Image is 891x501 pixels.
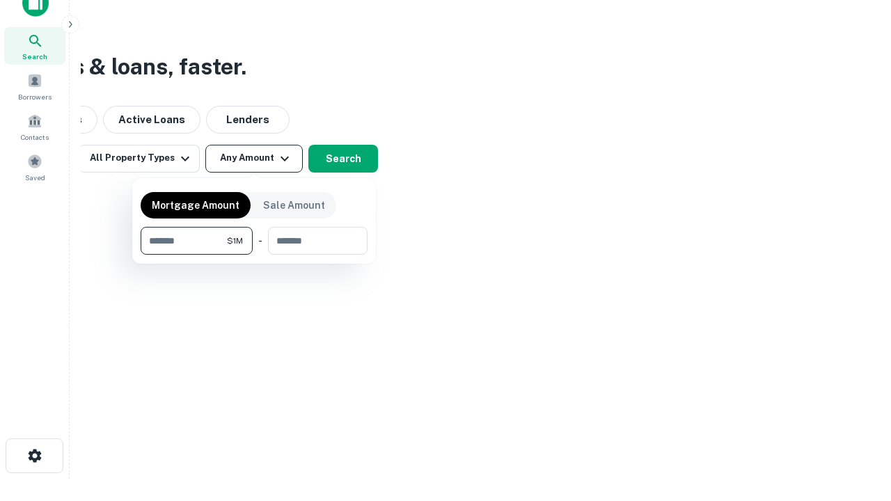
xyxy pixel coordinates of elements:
[227,234,243,247] span: $1M
[258,227,262,255] div: -
[821,390,891,456] iframe: Chat Widget
[263,198,325,213] p: Sale Amount
[152,198,239,213] p: Mortgage Amount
